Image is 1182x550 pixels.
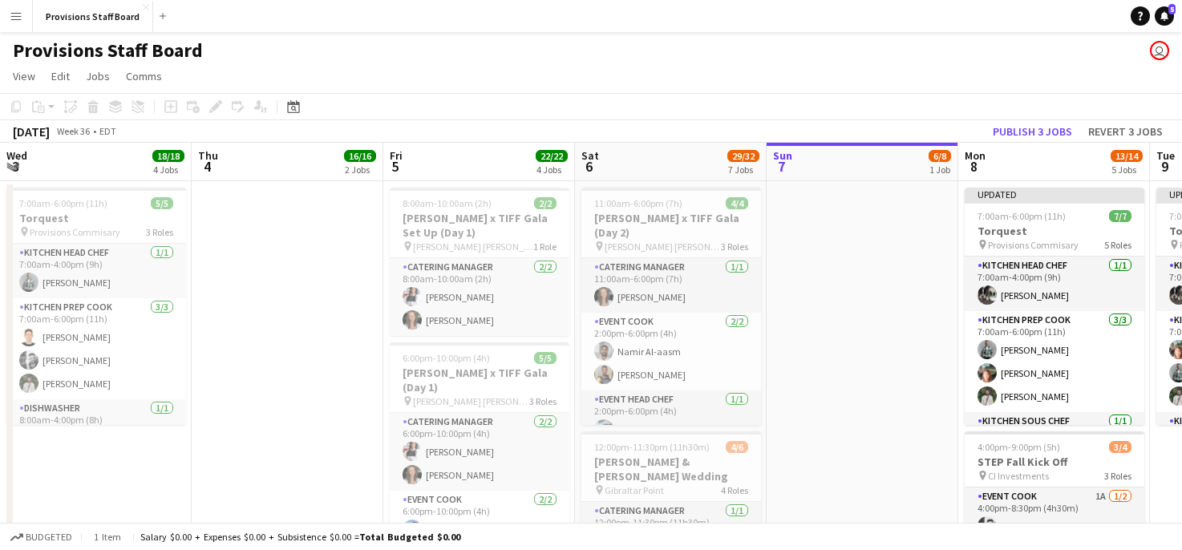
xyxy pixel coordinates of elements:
app-card-role: Dishwasher1/18:00am-4:00pm (8h) [6,399,186,454]
span: 4 Roles [721,484,748,496]
a: Jobs [79,66,116,87]
span: View [13,69,35,83]
span: 7:00am-6:00pm (11h) [19,197,107,209]
button: Budgeted [8,528,75,546]
div: 4 Jobs [536,164,567,176]
a: 5 [1155,6,1174,26]
span: 13/14 [1111,150,1143,162]
span: 8 [962,157,986,176]
span: CI Investments [988,470,1049,482]
span: Provisions Commisary [988,239,1079,251]
div: 5 Jobs [1111,164,1142,176]
app-job-card: 8:00am-10:00am (2h)2/2[PERSON_NAME] x TIFF Gala Set Up (Day 1) [PERSON_NAME] [PERSON_NAME]1 RoleC... [390,188,569,336]
button: Provisions Staff Board [33,1,153,32]
span: 3 Roles [721,241,748,253]
h1: Provisions Staff Board [13,38,203,63]
button: Revert 3 jobs [1082,121,1169,142]
span: 5/5 [151,197,173,209]
span: Provisions Commisary [30,226,120,238]
span: 6/8 [929,150,951,162]
div: 1 Job [929,164,950,176]
span: 4/4 [726,197,748,209]
span: 3 [4,157,27,176]
span: Fri [390,148,403,163]
span: 5/5 [534,352,557,364]
span: Wed [6,148,27,163]
div: Updated7:00am-6:00pm (11h)7/7Torquest Provisions Commisary5 RolesKitchen Head Chef1/17:00am-4:00p... [965,188,1144,425]
span: 7/7 [1109,210,1131,222]
span: Week 36 [53,125,93,137]
span: 11:00am-6:00pm (7h) [594,197,682,209]
span: 5 [387,157,403,176]
app-user-avatar: Dustin Gallagher [1150,41,1169,60]
app-job-card: 11:00am-6:00pm (7h)4/4[PERSON_NAME] x TIFF Gala (Day 2) [PERSON_NAME] [PERSON_NAME]3 RolesCaterin... [581,188,761,425]
app-card-role: Kitchen Head Chef1/17:00am-4:00pm (9h)[PERSON_NAME] [6,244,186,298]
span: 3/4 [1109,441,1131,453]
span: 2/2 [534,197,557,209]
h3: [PERSON_NAME] x TIFF Gala Set Up (Day 1) [390,211,569,240]
span: [PERSON_NAME] [PERSON_NAME] [605,241,721,253]
span: 5 Roles [1104,239,1131,251]
span: Gibraltar Point [605,484,664,496]
span: 29/32 [727,150,759,162]
app-card-role: Event Cook2/22:00pm-6:00pm (4h)Namir Al-aasm[PERSON_NAME] [581,313,761,390]
span: [PERSON_NAME] [PERSON_NAME] [413,395,529,407]
span: 9 [1154,157,1175,176]
span: Tue [1156,148,1175,163]
div: 7 Jobs [728,164,759,176]
span: Mon [965,148,986,163]
span: 3 Roles [1104,470,1131,482]
span: 18/18 [152,150,184,162]
h3: STEP Fall Kick Off [965,455,1144,469]
span: 3 Roles [529,395,557,407]
app-card-role: Kitchen Prep Cook3/37:00am-6:00pm (11h)[PERSON_NAME][PERSON_NAME][PERSON_NAME] [965,311,1144,412]
span: 16/16 [344,150,376,162]
h3: [PERSON_NAME] x TIFF Gala (Day 2) [581,211,761,240]
span: Comms [126,69,162,83]
span: 6:00pm-10:00pm (4h) [403,352,490,364]
app-card-role: Catering Manager2/26:00pm-10:00pm (4h)[PERSON_NAME][PERSON_NAME] [390,413,569,491]
div: Updated [965,188,1144,200]
button: Publish 3 jobs [986,121,1079,142]
h3: Torquest [6,211,186,225]
div: 4 Jobs [153,164,184,176]
div: [DATE] [13,123,50,140]
span: Sat [581,148,599,163]
span: Total Budgeted $0.00 [359,531,460,543]
span: 1 Role [533,241,557,253]
h3: [PERSON_NAME] x TIFF Gala (Day 1) [390,366,569,394]
span: Budgeted [26,532,72,543]
app-card-role: Catering Manager2/28:00am-10:00am (2h)[PERSON_NAME][PERSON_NAME] [390,258,569,336]
app-card-role: Kitchen Sous Chef1/1 [965,412,1144,467]
span: 4:00pm-9:00pm (5h) [978,441,1060,453]
span: 12:00pm-11:30pm (11h30m) [594,441,710,453]
div: EDT [99,125,116,137]
span: 7:00am-6:00pm (11h) [978,210,1066,222]
span: 1 item [88,531,127,543]
app-card-role: Event Head Chef1/12:00pm-6:00pm (4h)[PERSON_NAME] [581,390,761,445]
span: 3 Roles [146,226,173,238]
span: 6 [579,157,599,176]
div: Salary $0.00 + Expenses $0.00 + Subsistence $0.00 = [140,531,460,543]
span: 7 [771,157,792,176]
span: Jobs [86,69,110,83]
span: 4 [196,157,218,176]
span: 8:00am-10:00am (2h) [403,197,492,209]
span: [PERSON_NAME] [PERSON_NAME] [413,241,533,253]
h3: [PERSON_NAME] & [PERSON_NAME] Wedding [581,455,761,483]
h3: Torquest [965,224,1144,238]
span: Thu [198,148,218,163]
a: Edit [45,66,76,87]
app-card-role: Kitchen Head Chef1/17:00am-4:00pm (9h)[PERSON_NAME] [965,257,1144,311]
app-card-role: Kitchen Prep Cook3/37:00am-6:00pm (11h)[PERSON_NAME][PERSON_NAME][PERSON_NAME] [6,298,186,399]
span: 5 [1168,4,1176,14]
span: 4/6 [726,441,748,453]
a: Comms [119,66,168,87]
a: View [6,66,42,87]
div: 7:00am-6:00pm (11h)5/5Torquest Provisions Commisary3 RolesKitchen Head Chef1/17:00am-4:00pm (9h)[... [6,188,186,425]
span: Edit [51,69,70,83]
span: Sun [773,148,792,163]
div: 2 Jobs [345,164,375,176]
